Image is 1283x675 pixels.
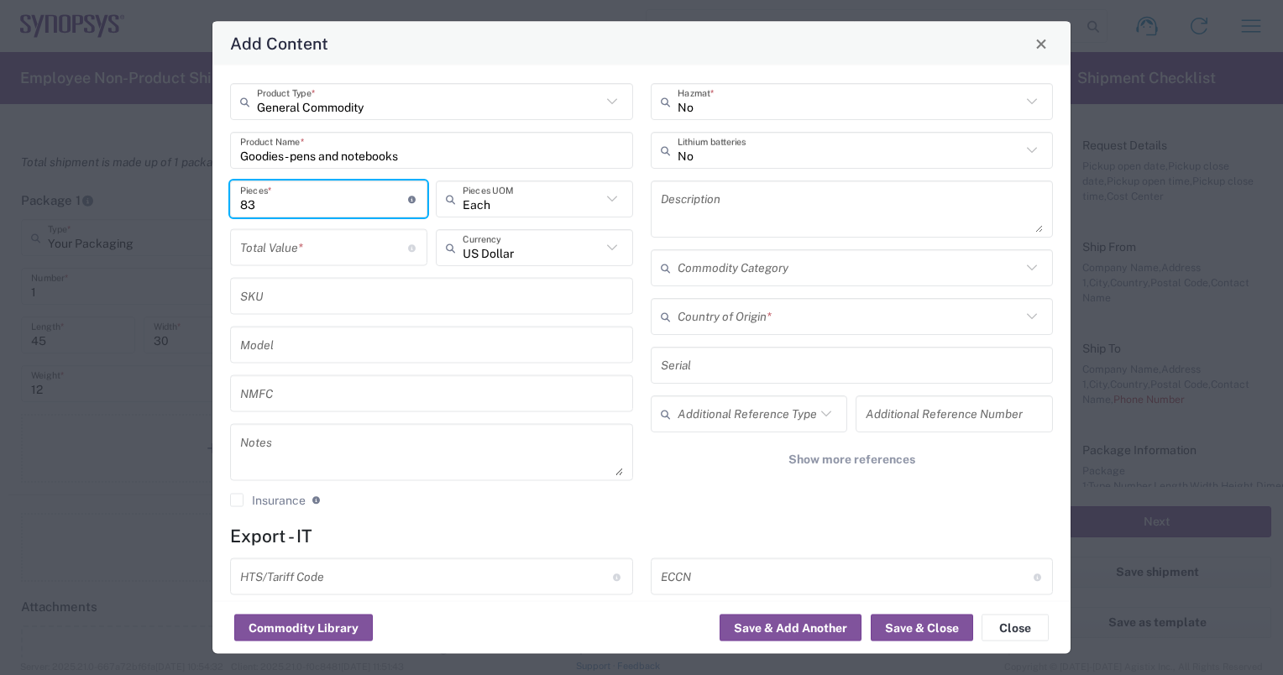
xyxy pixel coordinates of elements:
button: Close [982,615,1049,641]
button: Close [1029,32,1053,55]
button: Commodity Library [234,615,373,641]
button: Save & Close [871,615,973,641]
h4: Export - IT [230,526,1053,547]
span: Show more references [788,452,915,468]
h4: Add Content [230,31,328,55]
button: Save & Add Another [720,615,861,641]
label: Insurance [230,494,306,507]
